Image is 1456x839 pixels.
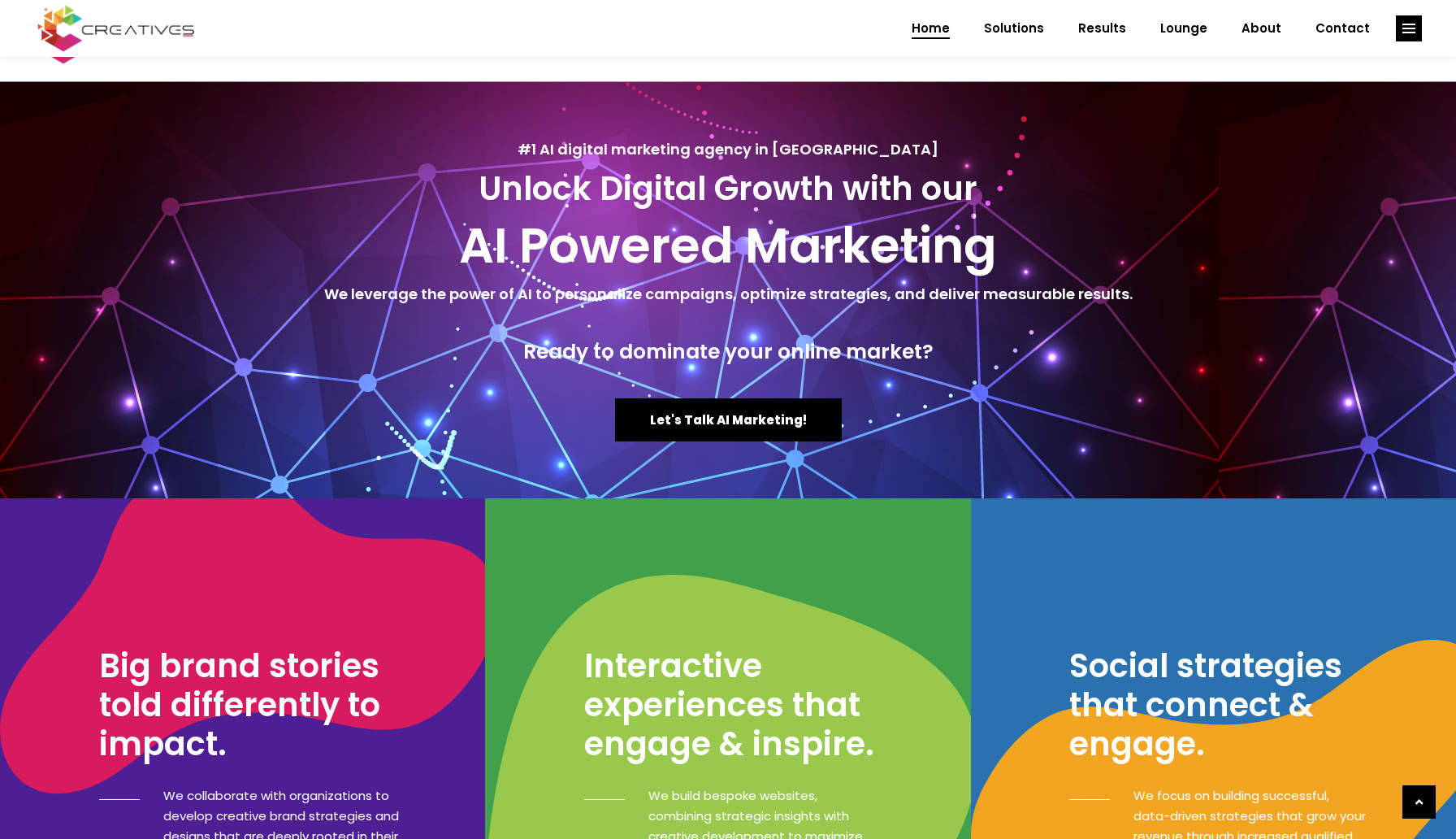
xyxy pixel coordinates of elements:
span: Results [1078,7,1126,50]
h3: Interactive experiences that engage & inspire. [584,646,882,763]
a: Solutions [967,7,1061,50]
span: Contact [1315,7,1370,50]
a: Lounge [1143,7,1224,50]
span: Let's Talk AI Marketing! [650,411,807,428]
a: link [1396,15,1422,41]
span: About [1241,7,1281,50]
h5: #1 AI digital marketing agency in [GEOGRAPHIC_DATA] [16,138,1440,161]
h3: Social strategies that connect & engage. [1069,646,1367,763]
span: Solutions [984,7,1044,50]
img: Creatives [34,3,198,54]
a: Home [895,7,967,50]
h4: Ready to dominate your online market? [16,340,1440,364]
h5: We leverage the power of AI to personalize campaigns, optimize strategies, and deliver measurable... [16,283,1440,306]
span: Lounge [1160,7,1207,50]
h3: Unlock Digital Growth with our [16,169,1440,208]
span: Home [912,7,950,50]
a: Let's Talk AI Marketing! [615,398,842,441]
h3: Big brand stories told differently to impact. [99,646,405,763]
a: About [1224,7,1298,50]
h2: AI Powered Marketing [16,216,1440,275]
a: Contact [1298,7,1387,50]
a: link [1402,785,1436,819]
a: Results [1061,7,1143,50]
